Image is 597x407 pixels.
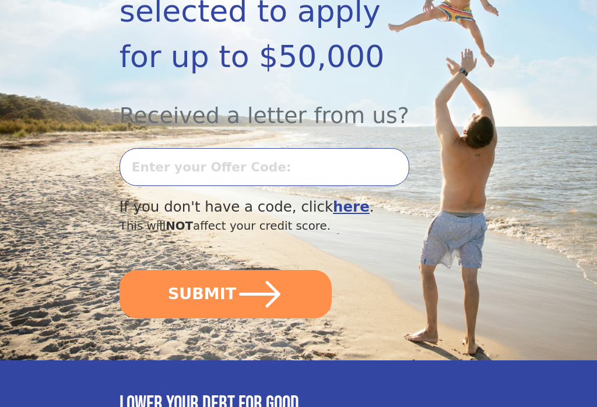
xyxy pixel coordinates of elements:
button: SUBMIT [120,271,332,319]
span: NOT [166,220,193,233]
a: here [333,199,370,216]
div: If you don't have a code, click . [120,197,424,219]
input: Enter your Offer Code: [120,149,409,187]
div: This will affect your credit score. [120,218,424,236]
div: Received a letter from us? [120,80,424,133]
